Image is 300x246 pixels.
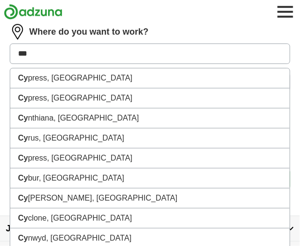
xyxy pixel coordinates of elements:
[10,168,290,188] li: bur, [GEOGRAPHIC_DATA]
[10,148,290,168] li: press, [GEOGRAPHIC_DATA]
[18,114,28,122] strong: Cy
[18,174,28,182] strong: Cy
[18,214,28,222] strong: Cy
[10,128,290,148] li: rus, [GEOGRAPHIC_DATA]
[6,222,54,235] span: Jobseekers
[10,208,290,228] li: clone, [GEOGRAPHIC_DATA]
[18,74,28,82] strong: Cy
[10,188,290,208] li: [PERSON_NAME], [GEOGRAPHIC_DATA]
[4,4,62,20] img: Adzuna logo
[18,134,28,142] strong: Cy
[18,94,28,102] strong: Cy
[18,234,28,242] strong: Cy
[10,24,25,40] img: location.png
[275,1,296,22] button: Toggle main navigation menu
[29,25,149,39] label: Where do you want to work?
[18,154,28,162] strong: Cy
[10,108,290,128] li: nthiana, [GEOGRAPHIC_DATA]
[10,68,290,88] li: press, [GEOGRAPHIC_DATA]
[10,88,290,108] li: press, [GEOGRAPHIC_DATA]
[18,194,28,202] strong: Cy
[287,226,294,231] img: toggle icon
